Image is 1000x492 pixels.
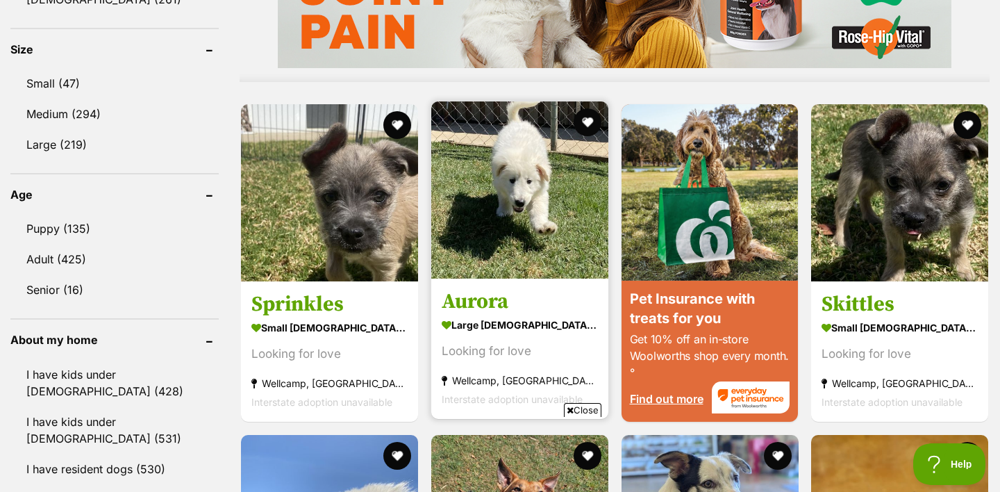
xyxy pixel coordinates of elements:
a: I have resident dogs (530) [10,454,219,484]
strong: small [DEMOGRAPHIC_DATA] Dog [822,318,978,338]
a: Skittles small [DEMOGRAPHIC_DATA] Dog Looking for love Wellcamp, [GEOGRAPHIC_DATA] Interstate ado... [811,281,988,422]
div: Looking for love [442,342,598,361]
a: Small (47) [10,69,219,98]
img: Sprinkles - Yorkshire Terrier x Wirehaired Jack Russell Terrier Dog [241,104,418,281]
span: Interstate adoption unavailable [442,393,583,405]
a: Puppy (135) [10,214,219,243]
iframe: Help Scout Beacon - Open [913,443,986,485]
button: favourite [763,442,791,470]
button: favourite [574,108,601,136]
header: Size [10,43,219,56]
a: Sprinkles small [DEMOGRAPHIC_DATA] Dog Looking for love Wellcamp, [GEOGRAPHIC_DATA] Interstate ad... [241,281,418,422]
a: Senior (16) [10,275,219,304]
header: About my home [10,334,219,346]
a: Large (219) [10,130,219,159]
a: I have kids under [DEMOGRAPHIC_DATA] (428) [10,360,219,406]
span: Close [564,403,601,417]
img: Aurora - Maremma Sheepdog [431,101,608,279]
div: Looking for love [822,345,978,363]
h3: Skittles [822,291,978,318]
span: Interstate adoption unavailable [251,396,392,408]
button: favourite [953,442,981,470]
a: I have kids under [DEMOGRAPHIC_DATA] (531) [10,407,219,453]
a: Medium (294) [10,99,219,129]
span: Interstate adoption unavailable [822,396,962,408]
img: Skittles - Yorkshire Terrier x Wirehaired Jack Russell Terrier Dog [811,104,988,281]
strong: small [DEMOGRAPHIC_DATA] Dog [251,318,408,338]
button: favourite [953,111,981,139]
strong: large [DEMOGRAPHIC_DATA] Dog [442,315,598,335]
strong: Wellcamp, [GEOGRAPHIC_DATA] [442,371,598,390]
strong: Wellcamp, [GEOGRAPHIC_DATA] [251,374,408,393]
strong: Wellcamp, [GEOGRAPHIC_DATA] [822,374,978,393]
header: Age [10,188,219,201]
button: favourite [383,111,411,139]
a: Adult (425) [10,245,219,274]
a: Aurora large [DEMOGRAPHIC_DATA] Dog Looking for love Wellcamp, [GEOGRAPHIC_DATA] Interstate adopt... [431,278,608,419]
h3: Sprinkles [251,291,408,318]
div: Looking for love [251,345,408,363]
h3: Aurora [442,288,598,315]
iframe: Advertisement [247,423,753,485]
